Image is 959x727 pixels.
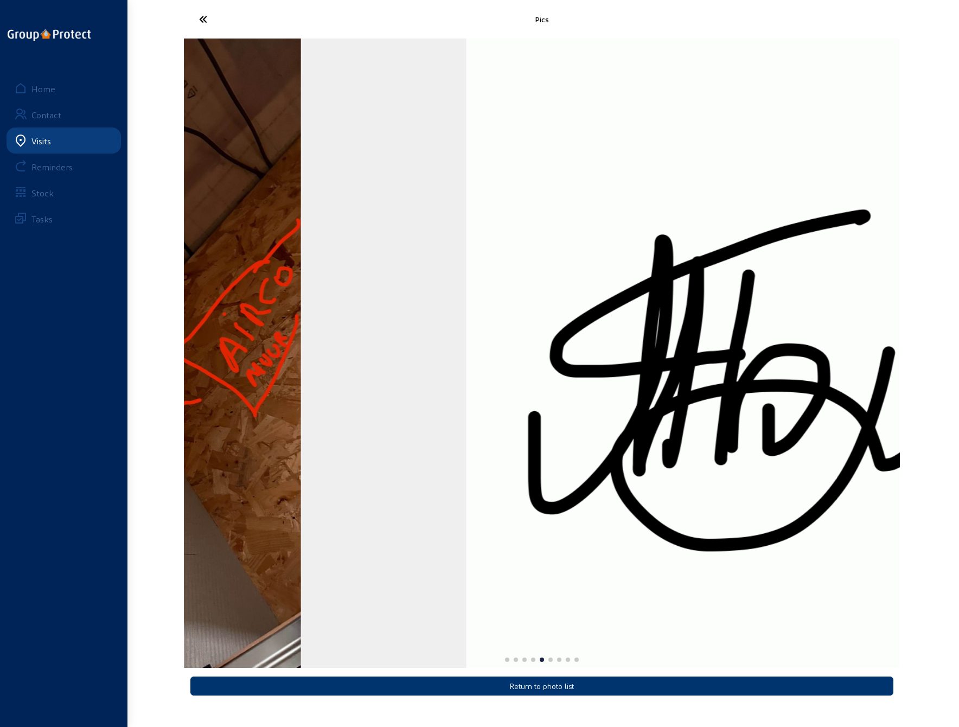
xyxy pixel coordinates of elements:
[31,110,61,120] div: Contact
[31,188,54,198] div: Stock
[7,75,121,101] a: Home
[31,162,73,172] div: Reminders
[7,180,121,206] a: Stock
[31,214,53,224] div: Tasks
[8,29,91,41] img: logo-oneline.png
[303,15,781,24] div: Pics
[190,677,893,696] button: Return to photo list
[7,154,121,180] a: Reminders
[7,101,121,127] a: Contact
[7,127,121,154] a: Visits
[7,206,121,232] a: Tasks
[31,84,55,94] div: Home
[31,136,51,146] div: Visits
